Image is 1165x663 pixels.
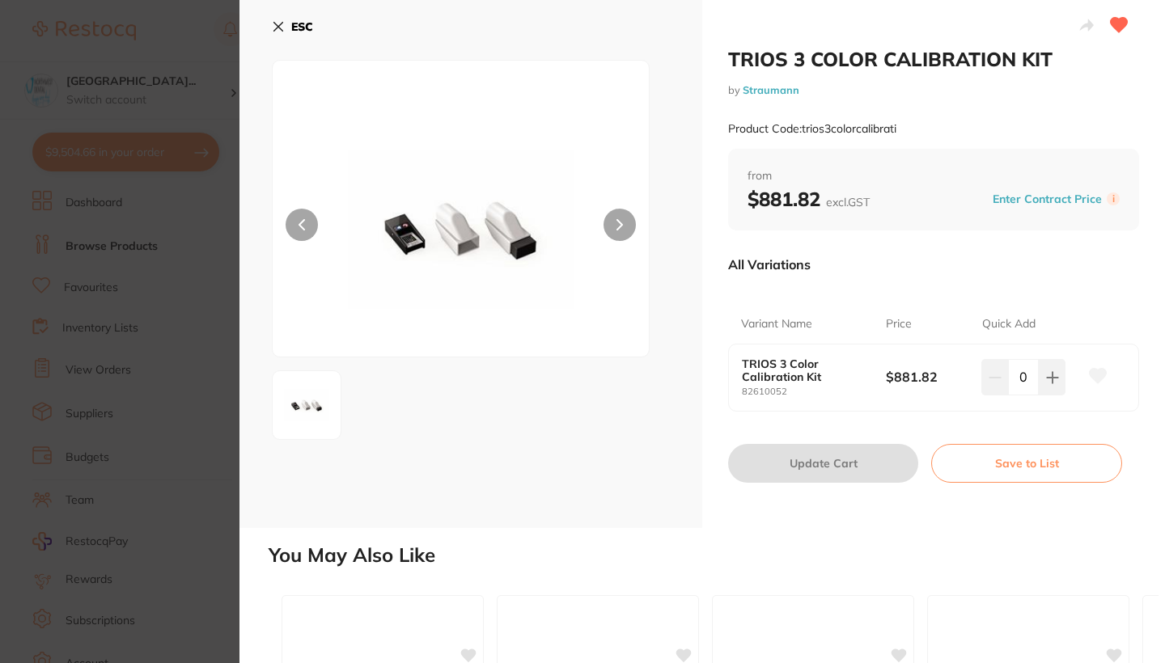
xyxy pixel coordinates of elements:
[743,83,799,96] a: Straumann
[728,256,811,272] p: All Variations
[348,101,574,357] img: aGVpPTMwMA
[742,357,871,383] b: TRIOS 3 Color Calibration Kit
[748,187,870,211] b: $881.82
[742,386,886,397] small: 82610052
[886,368,972,386] b: $881.82
[728,84,1139,96] small: by
[728,47,1139,71] h2: TRIOS 3 COLOR CALIBRATION KIT
[269,544,1159,567] h2: You May Also Like
[728,444,918,483] button: Update Cart
[988,192,1107,207] button: Enter Contract Price
[272,13,313,40] button: ESC
[886,316,912,332] p: Price
[741,316,812,332] p: Variant Name
[982,316,1036,332] p: Quick Add
[728,122,896,136] small: Product Code: trios3colorcalibrati
[931,444,1122,483] button: Save to List
[748,168,1120,184] span: from
[826,195,870,209] span: excl. GST
[1107,192,1120,205] label: i
[291,19,313,34] b: ESC
[277,376,336,434] img: aGVpPTMwMA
